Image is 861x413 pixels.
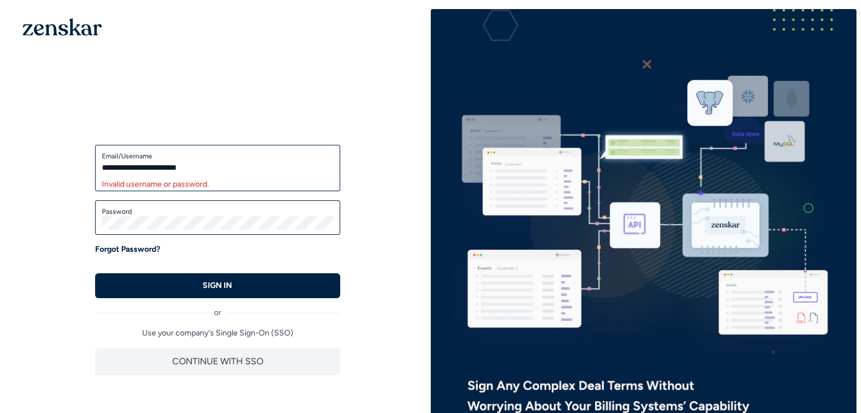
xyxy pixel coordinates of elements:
[102,179,333,190] div: Invalid username or password.
[95,348,340,375] button: CONTINUE WITH SSO
[95,298,340,319] div: or
[102,152,333,161] label: Email/Username
[102,207,333,216] label: Password
[203,280,232,291] p: SIGN IN
[95,328,340,339] p: Use your company's Single Sign-On (SSO)
[95,273,340,298] button: SIGN IN
[23,18,102,36] img: 1OGAJ2xQqyY4LXKgY66KYq0eOWRCkrZdAb3gUhuVAqdWPZE9SRJmCz+oDMSn4zDLXe31Ii730ItAGKgCKgCCgCikA4Av8PJUP...
[95,244,160,255] a: Forgot Password?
